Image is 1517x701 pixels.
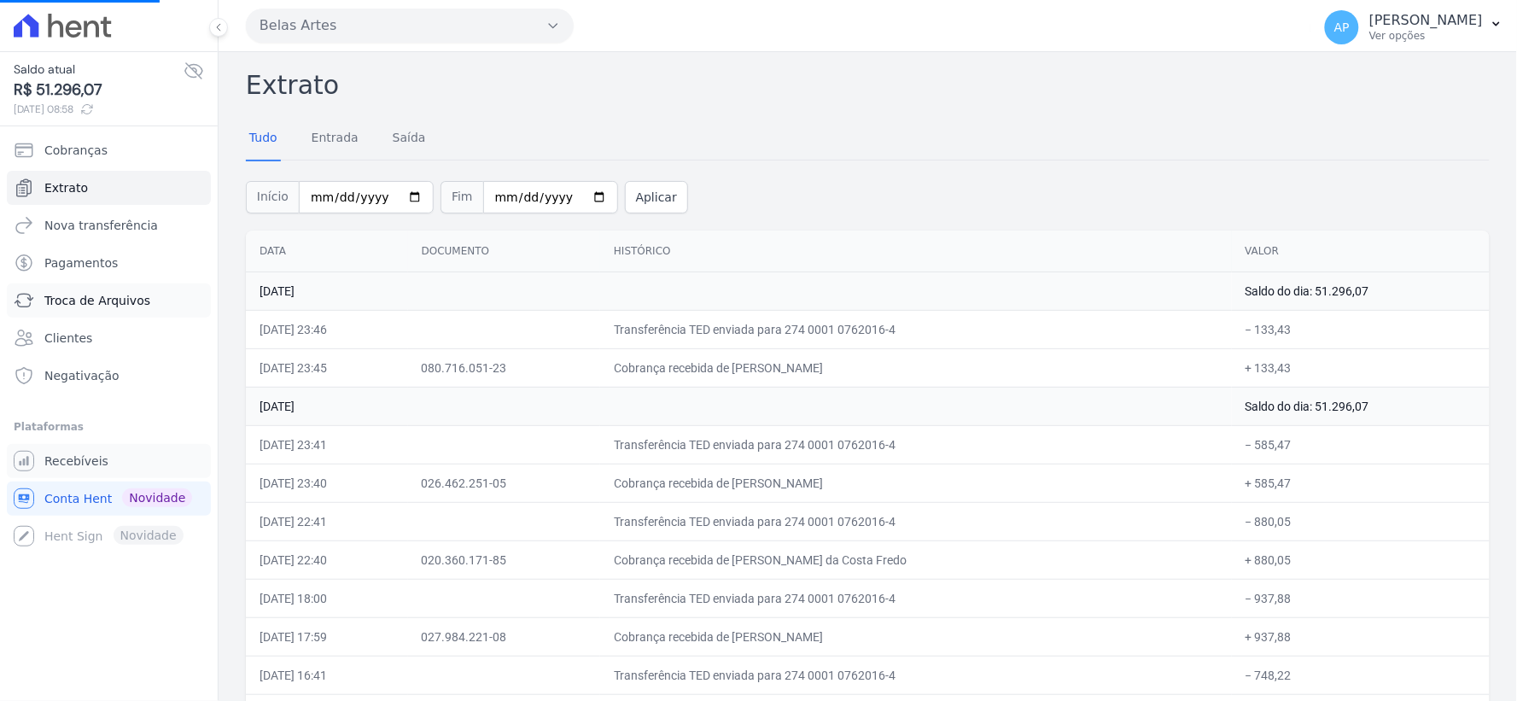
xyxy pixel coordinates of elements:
nav: Sidebar [14,133,204,553]
td: [DATE] 16:41 [246,656,408,694]
td: Transferência TED enviada para 274 0001 0762016-4 [600,425,1232,464]
button: Aplicar [625,181,688,213]
td: 026.462.251-05 [408,464,600,502]
th: Histórico [600,231,1232,272]
td: 080.716.051-23 [408,348,600,387]
span: Novidade [122,488,192,507]
a: Pagamentos [7,246,211,280]
span: Fim [441,181,483,213]
span: Negativação [44,367,120,384]
span: Extrato [44,179,88,196]
a: Clientes [7,321,211,355]
th: Data [246,231,408,272]
span: Troca de Arquivos [44,292,150,309]
span: Clientes [44,330,92,347]
td: [DATE] 23:41 [246,425,408,464]
span: R$ 51.296,07 [14,79,184,102]
td: [DATE] 22:41 [246,502,408,540]
td: Transferência TED enviada para 274 0001 0762016-4 [600,579,1232,617]
a: Entrada [308,117,362,161]
span: [DATE] 08:58 [14,102,184,117]
td: Cobrança recebida de [PERSON_NAME] [600,464,1232,502]
td: + 880,05 [1232,540,1490,579]
td: [DATE] 23:46 [246,310,408,348]
td: − 937,88 [1232,579,1490,617]
td: Cobrança recebida de [PERSON_NAME] da Costa Fredo [600,540,1232,579]
span: Nova transferência [44,217,158,234]
td: [DATE] [246,387,1232,425]
a: Tudo [246,117,281,161]
p: [PERSON_NAME] [1369,12,1483,29]
a: Recebíveis [7,444,211,478]
td: Saldo do dia: 51.296,07 [1232,272,1490,310]
td: − 133,43 [1232,310,1490,348]
button: Belas Artes [246,9,574,43]
th: Documento [408,231,600,272]
td: [DATE] 23:45 [246,348,408,387]
td: Cobrança recebida de [PERSON_NAME] [600,348,1232,387]
div: Plataformas [14,417,204,437]
span: Pagamentos [44,254,118,272]
h2: Extrato [246,66,1490,104]
span: Recebíveis [44,453,108,470]
th: Valor [1232,231,1490,272]
a: Conta Hent Novidade [7,482,211,516]
td: 020.360.171-85 [408,540,600,579]
td: [DATE] [246,272,1232,310]
td: [DATE] 22:40 [246,540,408,579]
td: − 748,22 [1232,656,1490,694]
span: Início [246,181,299,213]
td: + 585,47 [1232,464,1490,502]
td: Transferência TED enviada para 274 0001 0762016-4 [600,502,1232,540]
p: Ver opções [1369,29,1483,43]
span: AP [1334,21,1350,33]
td: [DATE] 23:40 [246,464,408,502]
span: Conta Hent [44,490,112,507]
td: Saldo do dia: 51.296,07 [1232,387,1490,425]
a: Cobranças [7,133,211,167]
td: Transferência TED enviada para 274 0001 0762016-4 [600,310,1232,348]
a: Nova transferência [7,208,211,242]
a: Extrato [7,171,211,205]
td: Cobrança recebida de [PERSON_NAME] [600,617,1232,656]
span: Saldo atual [14,61,184,79]
td: − 585,47 [1232,425,1490,464]
span: Cobranças [44,142,108,159]
button: AP [PERSON_NAME] Ver opções [1311,3,1517,51]
td: [DATE] 17:59 [246,617,408,656]
a: Saída [389,117,429,161]
a: Negativação [7,359,211,393]
td: 027.984.221-08 [408,617,600,656]
td: + 937,88 [1232,617,1490,656]
a: Troca de Arquivos [7,283,211,318]
td: [DATE] 18:00 [246,579,408,617]
td: − 880,05 [1232,502,1490,540]
td: Transferência TED enviada para 274 0001 0762016-4 [600,656,1232,694]
td: + 133,43 [1232,348,1490,387]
